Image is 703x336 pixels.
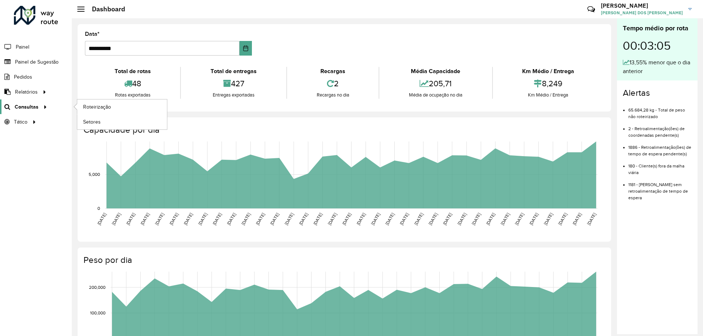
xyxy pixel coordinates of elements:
[572,212,582,226] text: [DATE]
[183,91,284,99] div: Entregas exportadas
[15,58,59,66] span: Painel de Sugestão
[289,91,377,99] div: Recargas no dia
[111,212,122,226] text: [DATE]
[197,212,208,226] text: [DATE]
[87,67,178,76] div: Total de rotas
[500,212,510,226] text: [DATE]
[90,310,105,315] text: 100,000
[628,101,692,120] li: 65.684,28 kg - Total de peso não roteirizado
[97,206,100,211] text: 0
[87,76,178,91] div: 48
[628,176,692,201] li: 1181 - [PERSON_NAME] sem retroalimentação de tempo de espera
[77,114,167,129] a: Setores
[183,212,193,226] text: [DATE]
[83,118,101,126] span: Setores
[457,212,467,226] text: [DATE]
[255,212,265,226] text: [DATE]
[495,76,602,91] div: 8,249
[212,212,222,226] text: [DATE]
[543,212,554,226] text: [DATE]
[514,212,525,226] text: [DATE]
[183,76,284,91] div: 427
[87,91,178,99] div: Rotas exportadas
[341,212,352,226] text: [DATE]
[628,120,692,139] li: 2 - Retroalimentação(ões) de coordenadas pendente(s)
[583,1,599,17] a: Contato Rápido
[96,212,107,226] text: [DATE]
[269,212,280,226] text: [DATE]
[628,157,692,176] li: 180 - Cliente(s) fora da malha viária
[183,67,284,76] div: Total de entregas
[77,99,167,114] a: Roteirização
[89,172,100,177] text: 5,000
[89,285,105,290] text: 200,000
[168,212,179,226] text: [DATE]
[384,212,395,226] text: [DATE]
[327,212,338,226] text: [DATE]
[15,88,38,96] span: Relatórios
[628,139,692,157] li: 1886 - Retroalimentação(ões) de tempo de espera pendente(s)
[495,67,602,76] div: Km Médio / Entrega
[586,212,597,226] text: [DATE]
[356,212,366,226] text: [DATE]
[241,212,251,226] text: [DATE]
[83,125,604,135] h4: Capacidade por dia
[312,212,323,226] text: [DATE]
[239,41,252,56] button: Choose Date
[140,212,150,226] text: [DATE]
[428,212,438,226] text: [DATE]
[399,212,409,226] text: [DATE]
[298,212,309,226] text: [DATE]
[601,2,683,9] h3: [PERSON_NAME]
[471,212,481,226] text: [DATE]
[125,212,136,226] text: [DATE]
[381,91,490,99] div: Média de ocupação no dia
[85,30,100,38] label: Data
[85,5,125,13] h2: Dashboard
[557,212,568,226] text: [DATE]
[381,76,490,91] div: 205,71
[83,255,604,265] h4: Peso por dia
[16,43,29,51] span: Painel
[14,118,27,126] span: Tático
[601,10,683,16] span: [PERSON_NAME] DOS [PERSON_NAME]
[381,67,490,76] div: Média Capacidade
[623,33,692,58] div: 00:03:05
[528,212,539,226] text: [DATE]
[15,103,38,111] span: Consultas
[370,212,381,226] text: [DATE]
[623,58,692,76] div: 13,55% menor que o dia anterior
[289,67,377,76] div: Recargas
[485,212,496,226] text: [DATE]
[623,88,692,98] h4: Alertas
[495,91,602,99] div: Km Médio / Entrega
[154,212,165,226] text: [DATE]
[413,212,424,226] text: [DATE]
[83,103,111,111] span: Roteirização
[289,76,377,91] div: 2
[284,212,294,226] text: [DATE]
[14,73,32,81] span: Pedidos
[226,212,237,226] text: [DATE]
[623,23,692,33] div: Tempo médio por rota
[442,212,453,226] text: [DATE]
